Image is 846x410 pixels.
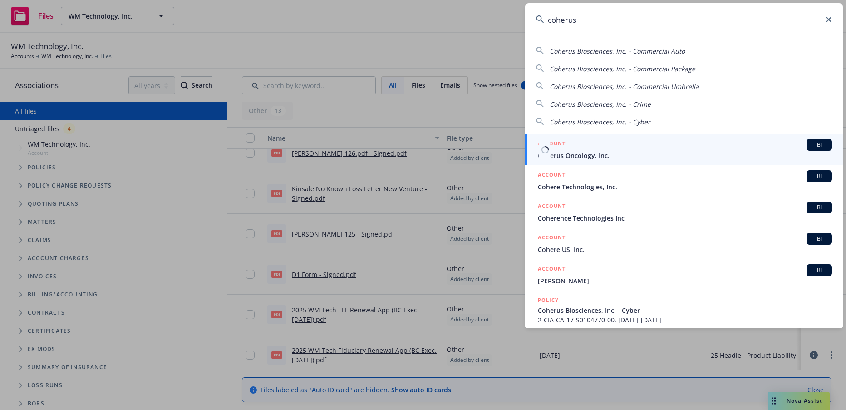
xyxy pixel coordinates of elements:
[538,306,832,315] span: Coherus Biosciences, Inc. - Cyber
[810,203,828,212] span: BI
[525,291,843,330] a: POLICYCoherus Biosciences, Inc. - Cyber2-CIA-CA-17-S0104770-00, [DATE]-[DATE]
[538,139,566,150] h5: ACCOUNT
[550,118,650,126] span: Coherus Biosciences, Inc. - Cyber
[810,235,828,243] span: BI
[538,202,566,212] h5: ACCOUNT
[538,151,832,160] span: Coherus Oncology, Inc.
[538,170,566,181] h5: ACCOUNT
[525,3,843,36] input: Search...
[538,233,566,244] h5: ACCOUNT
[550,64,695,73] span: Coherus Biosciences, Inc. - Commercial Package
[538,276,832,286] span: [PERSON_NAME]
[538,264,566,275] h5: ACCOUNT
[538,245,832,254] span: Cohere US, Inc.
[810,266,828,274] span: BI
[550,100,651,109] span: Coherus Biosciences, Inc. - Crime
[810,141,828,149] span: BI
[550,82,699,91] span: Coherus Biosciences, Inc. - Commercial Umbrella
[810,172,828,180] span: BI
[538,296,559,305] h5: POLICY
[538,182,832,192] span: Cohere Technologies, Inc.
[525,228,843,259] a: ACCOUNTBICohere US, Inc.
[525,197,843,228] a: ACCOUNTBICoherence Technologies Inc
[525,259,843,291] a: ACCOUNTBI[PERSON_NAME]
[525,165,843,197] a: ACCOUNTBICohere Technologies, Inc.
[538,213,832,223] span: Coherence Technologies Inc
[538,315,832,325] span: 2-CIA-CA-17-S0104770-00, [DATE]-[DATE]
[550,47,685,55] span: Coherus Biosciences, Inc. - Commercial Auto
[525,134,843,165] a: ACCOUNTBICoherus Oncology, Inc.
